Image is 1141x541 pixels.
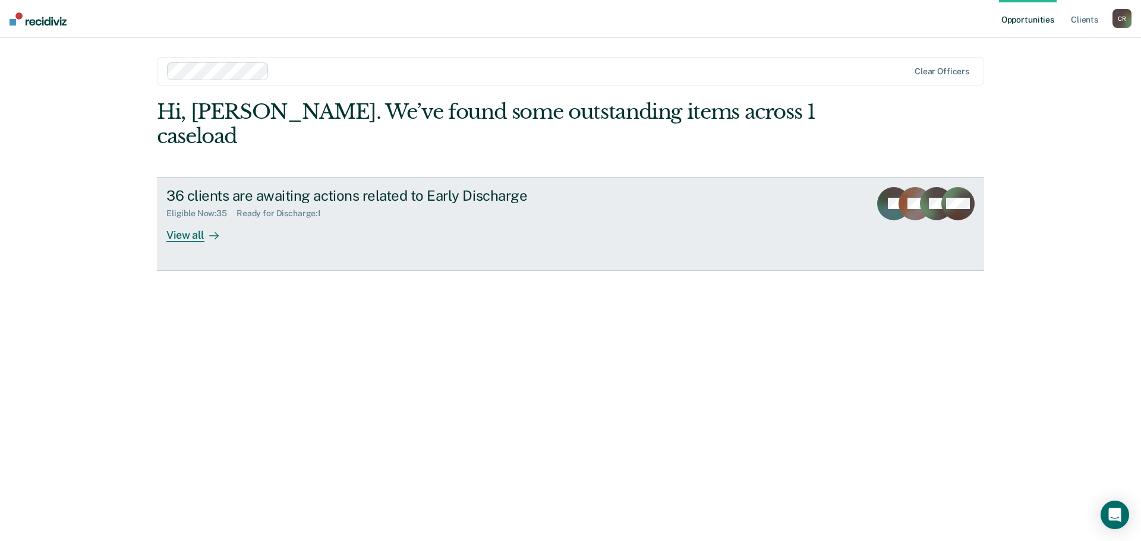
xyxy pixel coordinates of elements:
div: Clear officers [915,67,969,77]
div: Ready for Discharge : 1 [237,208,330,219]
div: Hi, [PERSON_NAME]. We’ve found some outstanding items across 1 caseload [157,100,819,148]
button: CR [1112,9,1131,28]
img: Recidiviz [10,12,67,26]
div: C R [1112,9,1131,28]
div: Eligible Now : 35 [166,208,237,219]
a: 36 clients are awaiting actions related to Early DischargeEligible Now:35Ready for Discharge:1Vie... [157,177,984,271]
div: Open Intercom Messenger [1101,501,1129,529]
div: View all [166,219,233,242]
div: 36 clients are awaiting actions related to Early Discharge [166,187,584,204]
